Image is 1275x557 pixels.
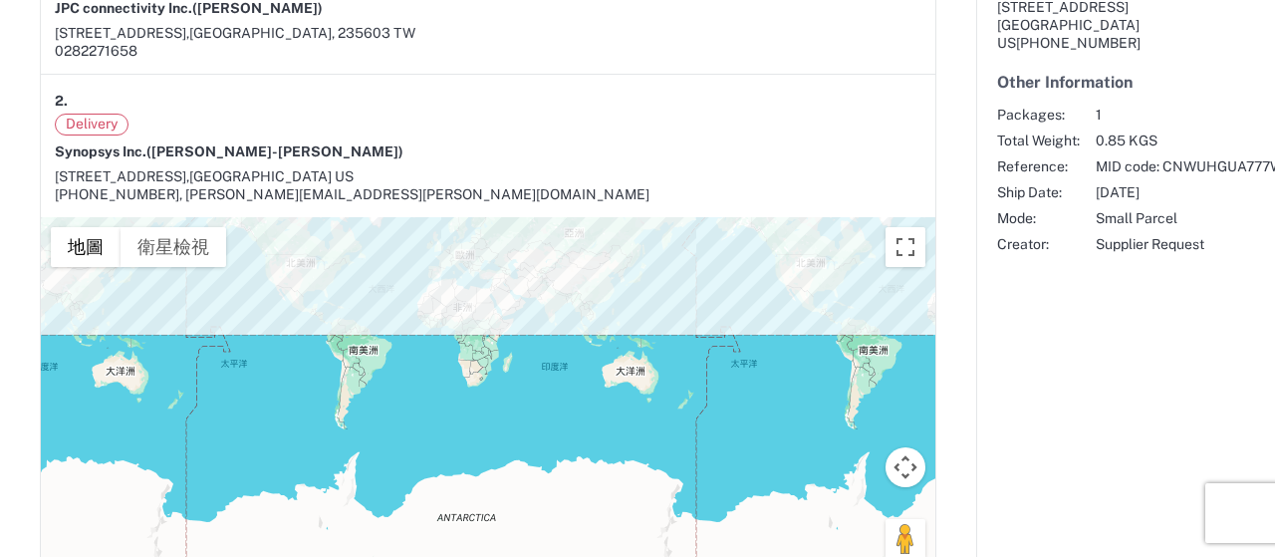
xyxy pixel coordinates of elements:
[886,227,925,267] button: 切換全螢幕檢視
[55,114,128,136] span: Delivery
[121,227,226,267] button: 顯示衛星圖
[997,183,1080,201] span: Ship Date:
[997,106,1080,124] span: Packages:
[997,235,1080,253] span: Creator:
[146,143,403,159] span: ([PERSON_NAME]-[PERSON_NAME])
[997,132,1080,149] span: Total Weight:
[886,447,925,487] button: 地圖攝影機控制項
[997,209,1080,227] span: Mode:
[1016,35,1141,51] span: [PHONE_NUMBER]
[55,25,189,41] span: [STREET_ADDRESS],
[51,227,121,267] button: 顯示街道地圖
[55,143,403,159] strong: Synopsys Inc.
[55,185,921,203] div: [PHONE_NUMBER], [PERSON_NAME][EMAIL_ADDRESS][PERSON_NAME][DOMAIN_NAME]
[55,168,189,184] span: [STREET_ADDRESS],
[189,168,354,184] span: [GEOGRAPHIC_DATA] US
[55,89,68,114] strong: 2.
[997,157,1080,175] span: Reference:
[189,25,415,41] span: [GEOGRAPHIC_DATA], 235603 TW
[55,42,921,60] div: 0282271658
[997,73,1254,92] h5: Other Information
